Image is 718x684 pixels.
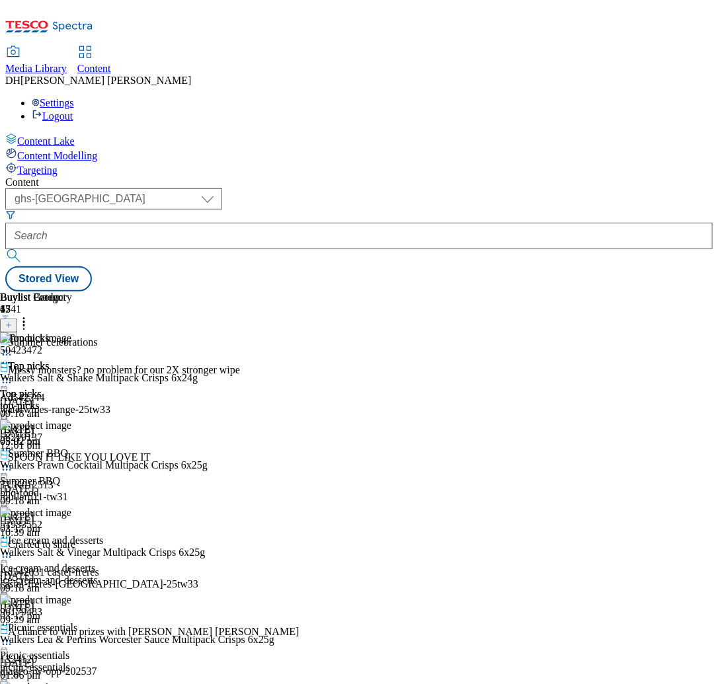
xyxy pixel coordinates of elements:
input: Search [5,223,713,249]
span: Content Modelling [17,150,97,161]
span: DH [5,75,20,86]
span: Content [77,63,111,74]
span: Targeting [17,165,58,176]
span: Content Lake [17,135,75,147]
button: Stored View [5,266,92,291]
a: Logout [32,110,73,122]
a: Content [77,47,111,75]
span: [PERSON_NAME] [PERSON_NAME] [20,75,191,86]
svg: Search Filters [5,209,16,220]
a: Media Library [5,47,67,75]
a: Content Lake [5,133,713,147]
a: Content Modelling [5,147,713,162]
span: Media Library [5,63,67,74]
a: Targeting [5,162,713,176]
a: Settings [32,97,74,108]
div: Content [5,176,713,188]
